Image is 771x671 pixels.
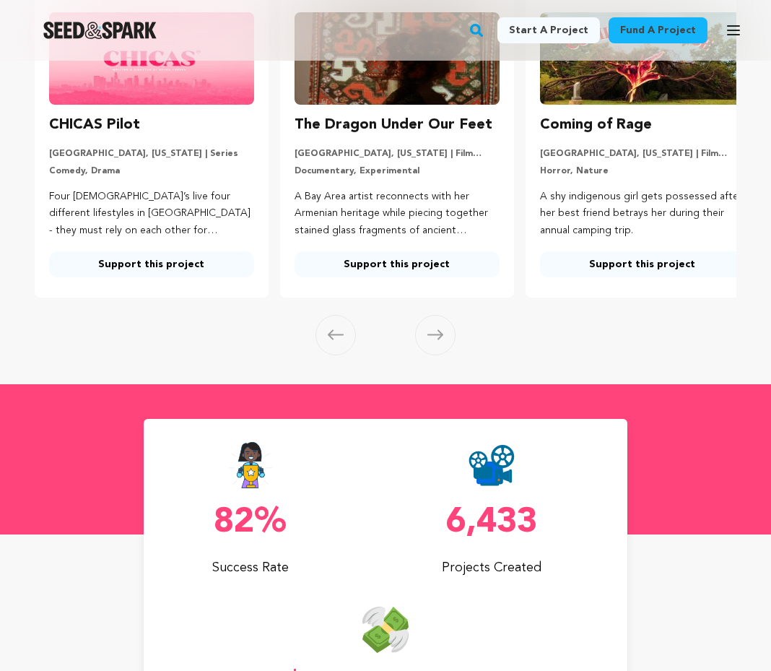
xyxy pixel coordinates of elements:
[43,22,157,39] a: Seed&Spark Homepage
[540,189,745,240] p: A shy indigenous girl gets possessed after her best friend betrays her during their annual campin...
[228,442,273,488] img: Seed&Spark Success Rate Icon
[295,251,500,277] a: Support this project
[385,558,598,578] p: Projects Created
[144,506,357,540] p: 82%
[295,113,492,137] h3: The Dragon Under Our Feet
[385,506,598,540] p: 6,433
[295,189,500,240] p: A Bay Area artist reconnects with her Armenian heritage while piecing together stained glass frag...
[609,17,707,43] a: Fund a project
[362,607,409,653] img: Seed&Spark Money Raised Icon
[144,558,357,578] p: Success Rate
[295,148,500,160] p: [GEOGRAPHIC_DATA], [US_STATE] | Film Feature
[540,251,745,277] a: Support this project
[540,148,745,160] p: [GEOGRAPHIC_DATA], [US_STATE] | Film Short
[49,189,254,240] p: Four [DEMOGRAPHIC_DATA]’s live four different lifestyles in [GEOGRAPHIC_DATA] - they must rely on...
[540,165,745,177] p: Horror, Nature
[43,22,157,39] img: Seed&Spark Logo Dark Mode
[295,165,500,177] p: Documentary, Experimental
[49,165,254,177] p: Comedy, Drama
[469,442,515,488] img: Seed&Spark Projects Created Icon
[49,148,254,160] p: [GEOGRAPHIC_DATA], [US_STATE] | Series
[540,113,652,137] h3: Coming of Rage
[49,113,140,137] h3: CHICAS Pilot
[497,17,600,43] a: Start a project
[49,251,254,277] a: Support this project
